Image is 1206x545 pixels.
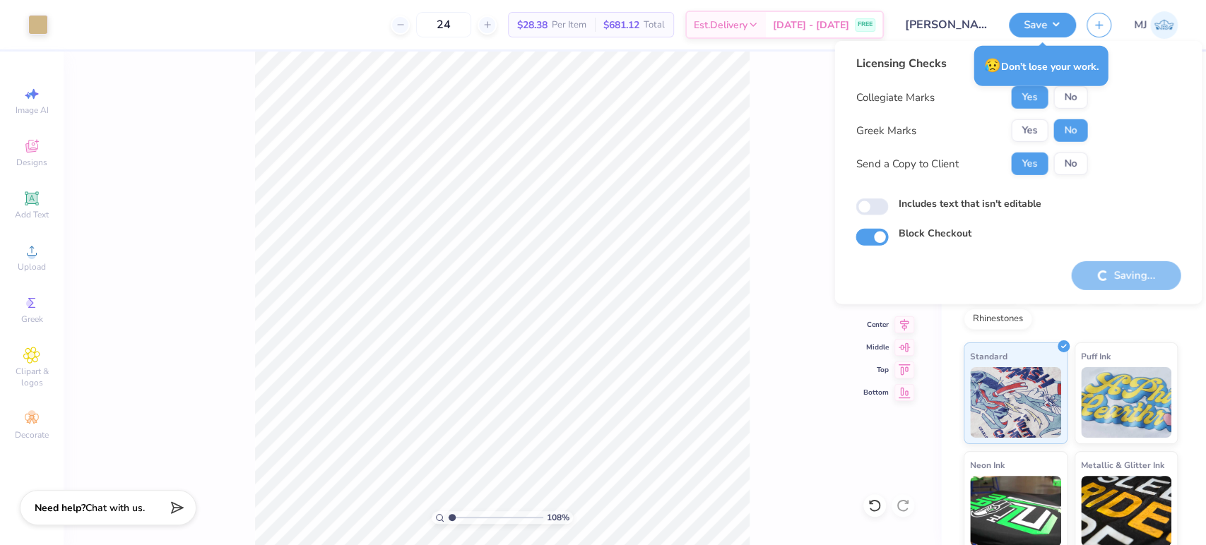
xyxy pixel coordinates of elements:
span: Center [863,320,889,330]
label: Block Checkout [898,226,971,241]
span: Clipart & logos [7,366,57,388]
span: $681.12 [603,18,639,32]
span: Total [644,18,665,32]
div: Licensing Checks [856,55,1087,72]
button: Yes [1011,152,1048,175]
div: Send a Copy to Client [856,156,958,172]
span: FREE [858,20,873,30]
span: Bottom [863,388,889,397]
button: No [1053,152,1087,175]
img: Standard [970,367,1061,438]
span: Neon Ink [970,457,1005,472]
img: Puff Ink [1081,367,1172,438]
button: Yes [1011,119,1048,142]
div: Don’t lose your work. [974,46,1108,86]
div: Collegiate Marks [856,90,934,106]
span: Greek [21,313,43,325]
button: Yes [1011,86,1048,109]
input: – – [416,12,471,37]
div: Rhinestones [964,309,1032,330]
span: Metallic & Glitter Ink [1081,457,1164,472]
span: Middle [863,342,889,352]
span: Per Item [552,18,586,32]
span: Top [863,365,889,375]
span: 108 % [547,511,569,524]
span: Chat with us. [85,501,145,515]
span: $28.38 [517,18,548,32]
button: Save [1009,13,1076,37]
input: Untitled Design [894,11,998,39]
span: Est. Delivery [694,18,747,32]
button: No [1053,119,1087,142]
label: Includes text that isn't editable [898,196,1041,211]
span: 😥 [983,56,1000,75]
span: MJ [1134,17,1147,33]
div: Greek Marks [856,123,916,139]
span: [DATE] - [DATE] [773,18,849,32]
span: Standard [970,349,1007,364]
img: Mark Joshua Mullasgo [1150,11,1178,39]
button: No [1053,86,1087,109]
strong: Need help? [35,501,85,515]
span: Puff Ink [1081,349,1111,364]
span: Decorate [15,429,49,441]
span: Designs [16,157,47,168]
span: Upload [18,261,46,272]
span: Add Text [15,209,49,220]
a: MJ [1134,11,1178,39]
span: Image AI [16,104,49,116]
